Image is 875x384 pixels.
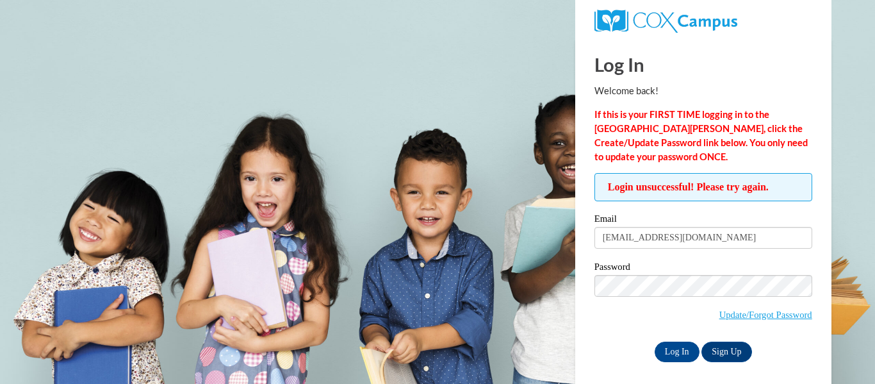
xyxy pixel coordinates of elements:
[594,84,812,98] p: Welcome back!
[701,342,751,362] a: Sign Up
[594,10,737,33] img: COX Campus
[594,109,808,162] strong: If this is your FIRST TIME logging in to the [GEOGRAPHIC_DATA][PERSON_NAME], click the Create/Upd...
[594,15,737,26] a: COX Campus
[594,262,812,275] label: Password
[655,342,699,362] input: Log In
[594,214,812,227] label: Email
[594,51,812,78] h1: Log In
[719,310,812,320] a: Update/Forgot Password
[594,173,812,201] span: Login unsuccessful! Please try again.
